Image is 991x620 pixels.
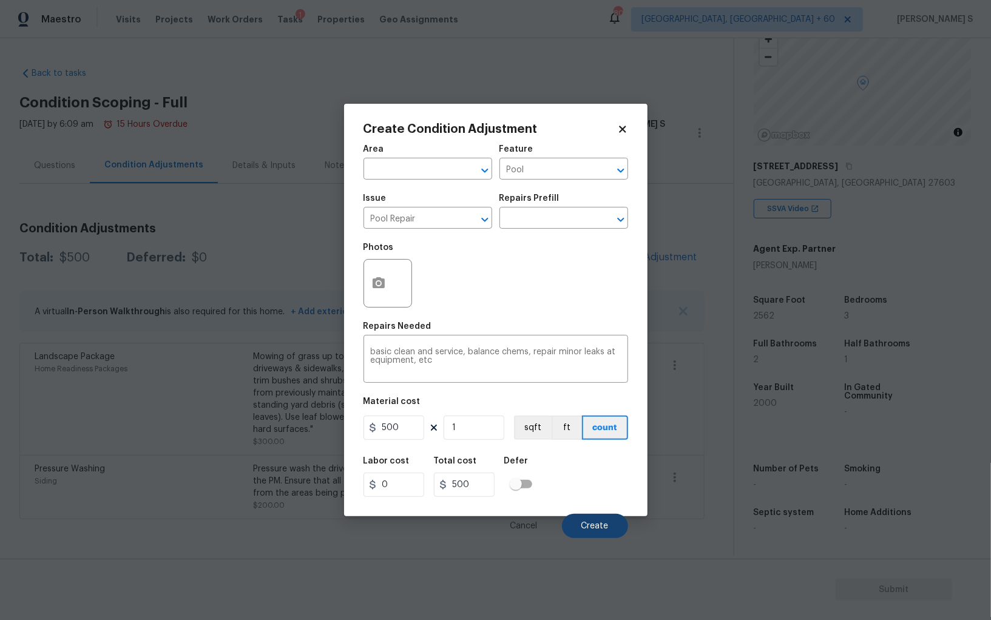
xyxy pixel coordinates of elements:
[514,416,552,440] button: sqft
[434,457,477,465] h5: Total cost
[476,211,493,228] button: Open
[612,162,629,179] button: Open
[499,145,533,153] h5: Feature
[612,211,629,228] button: Open
[364,397,421,406] h5: Material cost
[371,348,621,373] textarea: basic clean and service, balance chems, repair minor leaks at equipment, etc
[364,194,387,203] h5: Issue
[562,514,628,538] button: Create
[364,243,394,252] h5: Photos
[510,522,538,531] span: Cancel
[582,416,628,440] button: count
[504,457,529,465] h5: Defer
[552,416,582,440] button: ft
[491,514,557,538] button: Cancel
[476,162,493,179] button: Open
[364,123,617,135] h2: Create Condition Adjustment
[364,322,431,331] h5: Repairs Needed
[499,194,560,203] h5: Repairs Prefill
[581,522,609,531] span: Create
[364,145,384,153] h5: Area
[364,457,410,465] h5: Labor cost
